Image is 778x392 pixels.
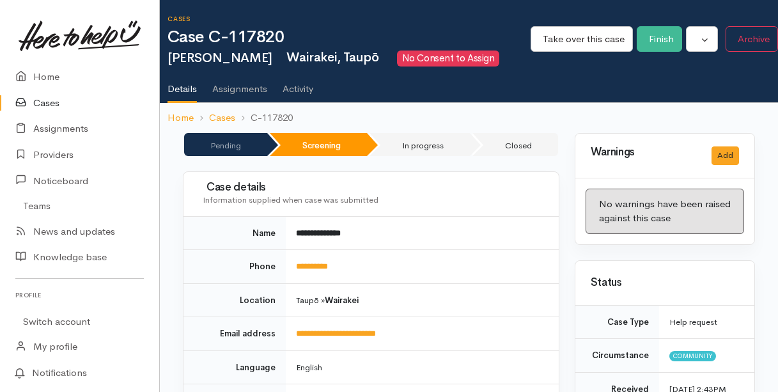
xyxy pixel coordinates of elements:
span: Wairakei, Taupō [280,49,379,65]
h1: Case C-117820 [167,28,531,47]
a: Cases [209,111,235,125]
button: Take over this case [531,26,633,52]
h2: [PERSON_NAME] [167,51,531,67]
span: Community [669,351,716,361]
div: No warnings have been raised against this case [586,189,744,234]
button: Finish [637,26,682,52]
li: Screening [270,133,367,156]
h6: Cases [167,15,531,22]
a: Assignments [212,67,267,102]
li: Closed [472,133,558,156]
td: Email address [183,317,286,351]
td: Circumstance [575,339,659,373]
button: Archive [726,26,778,52]
b: Wairakei [325,295,359,306]
td: Name [183,217,286,250]
h6: Profile [15,286,144,304]
nav: breadcrumb [160,103,778,133]
h3: Case details [203,182,543,194]
h3: Warnings [591,146,696,159]
a: Activity [283,67,313,102]
li: Pending [184,133,267,156]
td: Language [183,350,286,384]
div: Information supplied when case was submitted [203,194,543,207]
li: In progress [370,133,470,156]
td: Phone [183,250,286,284]
a: Home [167,111,194,125]
span: No Consent to Assign [397,51,499,67]
a: Details [167,67,197,104]
li: C-117820 [235,111,293,125]
span: Taupō » [296,295,359,306]
button: Add [712,146,739,165]
td: English [286,350,559,384]
td: Help request [659,306,754,339]
td: Case Type [575,306,659,339]
h3: Status [591,277,739,289]
td: Location [183,283,286,317]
